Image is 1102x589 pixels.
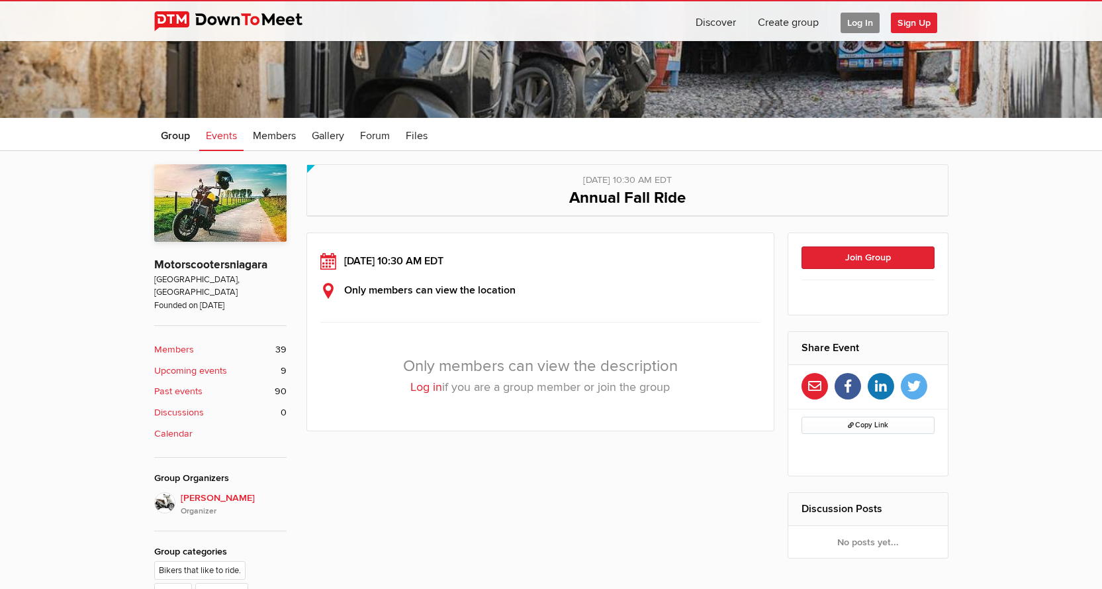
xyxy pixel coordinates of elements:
b: Calendar [154,427,193,441]
a: Discussion Posts [802,502,882,515]
span: Forum [360,129,390,142]
a: Discover [685,1,747,41]
span: Annual Fall Ride [569,188,686,207]
a: Log in [410,380,442,394]
a: Motorscootersniagara [154,258,267,272]
span: Events [206,129,237,142]
button: Copy Link [802,417,935,434]
b: Discussions [154,405,204,420]
a: Past events 90 [154,384,287,399]
b: Upcoming events [154,364,227,378]
span: Members [253,129,296,142]
button: Join Group [802,246,935,269]
span: [GEOGRAPHIC_DATA], [GEOGRAPHIC_DATA] [154,274,287,299]
a: Gallery [305,118,351,151]
b: Members [154,343,194,357]
a: Log In [830,1,890,41]
a: Upcoming events 9 [154,364,287,378]
div: Group categories [154,545,287,559]
div: Only members can view the description [320,333,761,417]
a: Calendar [154,427,287,441]
span: Founded on [DATE] [154,299,287,312]
div: [DATE] 10:30 AM EDT [320,165,935,187]
b: Past events [154,384,203,399]
a: Discussions 0 [154,405,287,420]
a: Group [154,118,197,151]
img: Motorscootersniagara [154,164,287,242]
a: Members [246,118,302,151]
a: Files [399,118,434,151]
span: [PERSON_NAME] [181,491,287,517]
span: Copy Link [848,421,888,429]
img: DownToMeet [154,11,323,31]
a: Events [199,118,244,151]
span: 39 [275,343,287,357]
span: 9 [281,364,287,378]
i: Organizer [181,506,287,517]
p: if you are a group member or join the group [342,378,740,396]
span: 0 [281,405,287,420]
span: Sign Up [891,13,937,33]
span: Gallery [312,129,344,142]
b: Only members can view the location [344,284,516,297]
span: 90 [275,384,287,399]
span: Group [161,129,190,142]
span: Log In [841,13,880,33]
a: Members 39 [154,343,287,357]
a: Sign Up [891,1,948,41]
div: No posts yet... [788,526,948,558]
span: Files [406,129,428,142]
a: Forum [353,118,396,151]
div: Group Organizers [154,471,287,486]
h2: Share Event [802,332,935,364]
a: [PERSON_NAME]Organizer [154,492,287,517]
a: Create group [747,1,829,41]
div: [DATE] 10:30 AM EDT [320,253,761,269]
img: Dana [154,492,175,513]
